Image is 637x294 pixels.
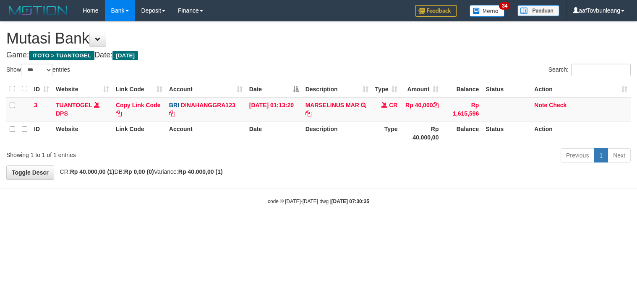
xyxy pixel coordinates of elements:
input: Search: [571,64,631,76]
th: Rp 40.000,00 [401,121,442,145]
th: Action: activate to sort column ascending [531,81,631,97]
strong: Rp 40.000,00 (1) [178,168,223,175]
a: 1 [594,148,608,162]
th: Date: activate to sort column descending [246,81,302,97]
img: Feedback.jpg [415,5,457,17]
th: Status [482,121,531,145]
span: ITOTO > TUANTOGEL [29,51,94,60]
td: [DATE] 01:13:20 [246,97,302,121]
small: code © [DATE]-[DATE] dwg | [268,199,369,204]
label: Show entries [6,64,70,76]
th: Website: activate to sort column ascending [52,81,112,97]
a: Note [534,102,547,108]
img: MOTION_logo.png [6,4,70,17]
th: Balance [442,121,482,145]
td: DPS [52,97,112,121]
strong: Rp 40.000,00 (1) [70,168,115,175]
label: Search: [548,64,631,76]
h4: Game: Date: [6,51,631,59]
th: Type [372,121,401,145]
h1: Mutasi Bank [6,30,631,47]
span: 34 [499,2,510,10]
span: [DATE] [112,51,138,60]
span: CR [389,102,397,108]
th: Amount: activate to sort column ascending [401,81,442,97]
span: CR: DB: Variance: [56,168,223,175]
select: Showentries [21,64,52,76]
th: ID [31,121,52,145]
a: Copy Rp 40,000 to clipboard [433,102,439,108]
th: Description: activate to sort column ascending [302,81,372,97]
td: Rp 1,615,596 [442,97,482,121]
th: Date [246,121,302,145]
th: Website [52,121,112,145]
a: MARSELINUS MAR [305,102,359,108]
a: Check [549,102,567,108]
div: Showing 1 to 1 of 1 entries [6,147,259,159]
a: TUANTOGEL [56,102,92,108]
strong: Rp 0,00 (0) [124,168,154,175]
th: Link Code: activate to sort column ascending [112,81,166,97]
th: ID: activate to sort column ascending [31,81,52,97]
a: Copy DINAHANGGRA123 to clipboard [169,110,175,117]
th: Type: activate to sort column ascending [372,81,401,97]
img: panduan.png [517,5,559,16]
a: Previous [561,148,594,162]
a: Copy Link Code [116,102,161,117]
th: Account: activate to sort column ascending [166,81,246,97]
th: Link Code [112,121,166,145]
td: Rp 40,000 [401,97,442,121]
span: BRI [169,102,179,108]
th: Description [302,121,372,145]
a: DINAHANGGRA123 [181,102,235,108]
strong: [DATE] 07:30:35 [332,199,369,204]
a: Toggle Descr [6,165,54,180]
span: 3 [34,102,37,108]
th: Balance [442,81,482,97]
img: Button%20Memo.svg [470,5,505,17]
th: Action [531,121,631,145]
th: Status [482,81,531,97]
th: Account [166,121,246,145]
a: Next [608,148,631,162]
a: Copy MARSELINUS MAR to clipboard [305,110,311,117]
